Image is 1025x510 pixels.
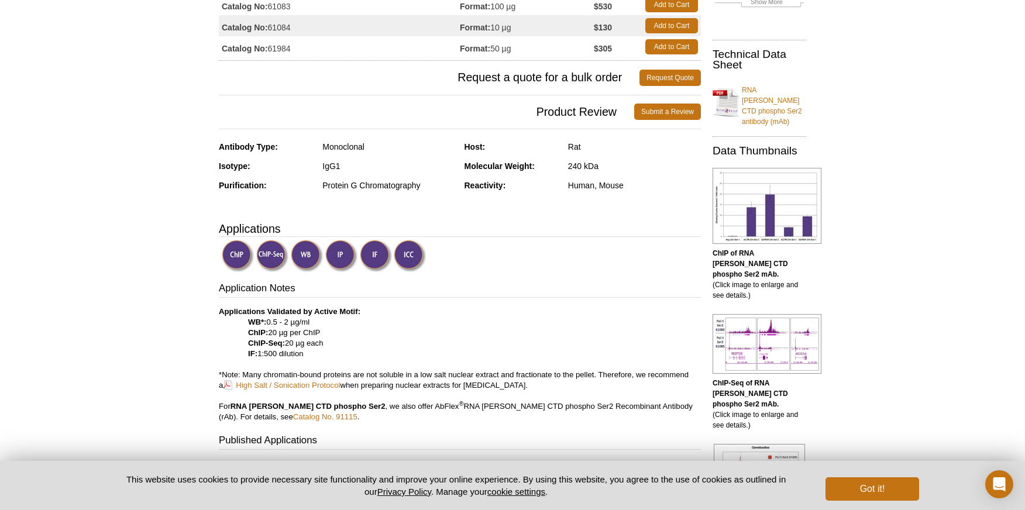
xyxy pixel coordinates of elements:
[248,349,257,358] strong: IF:
[460,15,594,36] td: 10 µg
[222,22,268,33] strong: Catalog No:
[713,379,788,408] b: ChIP-Seq of RNA [PERSON_NAME] CTD phospho Ser2 mAb.
[219,281,701,298] h3: Application Notes
[460,43,490,54] strong: Format:
[985,470,1013,498] div: Open Intercom Messenger
[219,15,460,36] td: 61084
[713,248,806,301] p: (Click image to enlarge and see details.)
[465,142,486,151] strong: Host:
[713,146,806,156] h2: Data Thumbnails
[219,36,460,57] td: 61984
[394,240,426,272] img: Immunocytochemistry Validated
[713,78,806,127] a: RNA [PERSON_NAME] CTD phospho Ser2 antibody (mAb)
[222,1,268,12] strong: Catalog No:
[487,487,545,497] button: cookie settings
[713,249,788,278] b: ChIP of RNA [PERSON_NAME] CTD phospho Ser2 mAb.
[713,378,806,430] p: (Click image to enlarge and see details.)
[465,161,535,171] strong: Molecular Weight:
[465,181,506,190] strong: Reactivity:
[594,1,612,12] strong: $530
[231,402,386,411] b: RNA [PERSON_NAME] CTD phospho Ser2
[713,168,821,244] img: RNA pol II CTD phospho Ser2 antibody (mAb) tested by ChIP.
[322,180,455,191] div: Protein G Chromatography
[594,43,612,54] strong: $305
[219,433,701,450] h3: Published Applications
[248,339,285,347] strong: ChIP-Seq:
[291,240,323,272] img: Western Blot Validated
[222,240,254,272] img: ChIP Validated
[460,36,594,57] td: 50 µg
[713,49,806,70] h2: Technical Data Sheet
[460,1,490,12] strong: Format:
[219,306,701,422] p: 0.5 - 2 µg/ml 20 µg per ChIP 20 µg each 1:500 dilution *Note: Many chromatin-bound proteins are n...
[825,477,919,501] button: Got it!
[377,487,431,497] a: Privacy Policy
[322,142,455,152] div: Monoclonal
[219,104,634,120] span: Product Review
[325,240,357,272] img: Immunoprecipitation Validated
[639,70,701,86] a: Request Quote
[568,142,701,152] div: Rat
[219,161,250,171] strong: Isotype:
[460,22,490,33] strong: Format:
[219,307,360,316] b: Applications Validated by Active Motif:
[713,314,821,374] img: RNA pol II CTD phospho Ser2 antibody (mAb) tested by ChIP-Seq.
[360,240,392,272] img: Immunofluorescence Validated
[634,104,701,120] a: Submit a Review
[568,161,701,171] div: 240 kDa
[223,380,340,391] a: High Salt / Sonication Protocol
[219,181,267,190] strong: Purification:
[106,473,806,498] p: This website uses cookies to provide necessary site functionality and improve your online experie...
[219,142,278,151] strong: Antibody Type:
[568,180,701,191] div: Human, Mouse
[256,240,288,272] img: ChIP-Seq Validated
[293,412,357,421] a: Catalog No. 91115
[459,399,463,406] sup: ®
[322,161,455,171] div: IgG1
[645,39,698,54] a: Add to Cart
[219,220,701,237] h3: Applications
[645,18,698,33] a: Add to Cart
[248,328,268,337] strong: ChIP:
[219,70,639,86] span: Request a quote for a bulk order
[594,22,612,33] strong: $130
[222,43,268,54] strong: Catalog No:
